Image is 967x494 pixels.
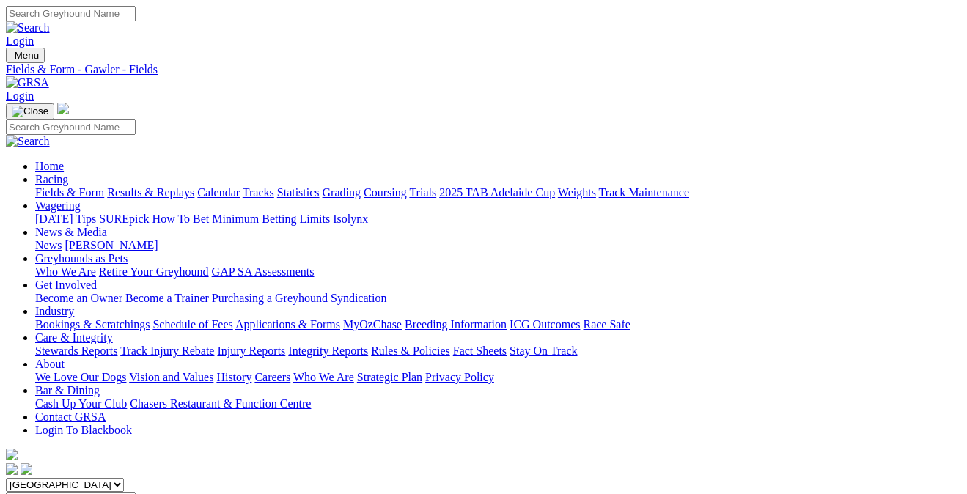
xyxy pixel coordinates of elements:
[35,371,961,384] div: About
[12,106,48,117] img: Close
[439,186,555,199] a: 2025 TAB Adelaide Cup
[35,239,62,251] a: News
[35,213,961,226] div: Wagering
[293,371,354,383] a: Who We Are
[35,173,68,185] a: Racing
[35,239,961,252] div: News & Media
[35,318,961,331] div: Industry
[288,344,368,357] a: Integrity Reports
[35,265,961,279] div: Greyhounds as Pets
[357,371,422,383] a: Strategic Plan
[35,226,107,238] a: News & Media
[6,103,54,119] button: Toggle navigation
[35,160,64,172] a: Home
[35,292,961,305] div: Get Involved
[35,199,81,212] a: Wagering
[197,186,240,199] a: Calendar
[212,292,328,304] a: Purchasing a Greyhound
[6,63,961,76] a: Fields & Form - Gawler - Fields
[125,292,209,304] a: Become a Trainer
[152,213,210,225] a: How To Bet
[409,186,436,199] a: Trials
[15,50,39,61] span: Menu
[35,344,117,357] a: Stewards Reports
[364,186,407,199] a: Coursing
[35,410,106,423] a: Contact GRSA
[35,213,96,225] a: [DATE] Tips
[343,318,402,331] a: MyOzChase
[6,6,136,21] input: Search
[35,265,96,278] a: Who We Are
[583,318,630,331] a: Race Safe
[35,358,65,370] a: About
[35,397,961,410] div: Bar & Dining
[107,186,194,199] a: Results & Replays
[599,186,689,199] a: Track Maintenance
[6,21,50,34] img: Search
[35,397,127,410] a: Cash Up Your Club
[35,186,104,199] a: Fields & Form
[243,186,274,199] a: Tracks
[277,186,320,199] a: Statistics
[510,344,577,357] a: Stay On Track
[152,318,232,331] a: Schedule of Fees
[65,239,158,251] a: [PERSON_NAME]
[331,292,386,304] a: Syndication
[130,397,311,410] a: Chasers Restaurant & Function Centre
[99,265,209,278] a: Retire Your Greyhound
[217,344,285,357] a: Injury Reports
[212,213,330,225] a: Minimum Betting Limits
[216,371,251,383] a: History
[35,318,150,331] a: Bookings & Scratchings
[35,305,74,317] a: Industry
[35,384,100,397] a: Bar & Dining
[129,371,213,383] a: Vision and Values
[323,186,361,199] a: Grading
[6,449,18,460] img: logo-grsa-white.png
[99,213,149,225] a: SUREpick
[120,344,214,357] a: Track Injury Rebate
[212,265,315,278] a: GAP SA Assessments
[558,186,596,199] a: Weights
[425,371,494,383] a: Privacy Policy
[35,292,122,304] a: Become an Owner
[6,76,49,89] img: GRSA
[35,371,126,383] a: We Love Our Dogs
[35,344,961,358] div: Care & Integrity
[6,463,18,475] img: facebook.svg
[35,186,961,199] div: Racing
[6,119,136,135] input: Search
[510,318,580,331] a: ICG Outcomes
[6,34,34,47] a: Login
[35,331,113,344] a: Care & Integrity
[35,252,128,265] a: Greyhounds as Pets
[21,463,32,475] img: twitter.svg
[333,213,368,225] a: Isolynx
[405,318,507,331] a: Breeding Information
[6,48,45,63] button: Toggle navigation
[6,135,50,148] img: Search
[235,318,340,331] a: Applications & Forms
[57,103,69,114] img: logo-grsa-white.png
[254,371,290,383] a: Careers
[35,279,97,291] a: Get Involved
[371,344,450,357] a: Rules & Policies
[35,424,132,436] a: Login To Blackbook
[453,344,507,357] a: Fact Sheets
[6,89,34,102] a: Login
